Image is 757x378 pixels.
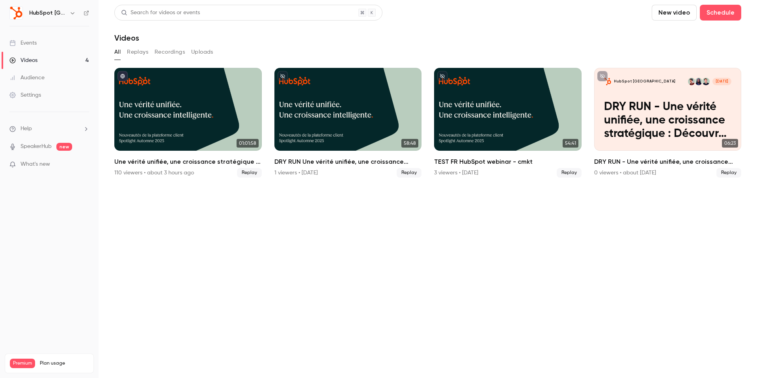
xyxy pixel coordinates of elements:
a: 58:48DRY RUN Une vérité unifiée, une croissance stratégique : Découvrez les nouveautés du Spotlig... [274,68,422,178]
img: Enzo Valucci [688,78,695,85]
h6: HubSpot [GEOGRAPHIC_DATA] [29,9,66,17]
button: Schedule [700,5,741,21]
span: Replay [397,168,421,178]
ul: Videos [114,68,741,178]
div: 110 viewers • about 3 hours ago [114,169,194,177]
span: Replay [557,168,582,178]
section: Videos [114,5,741,373]
button: All [114,46,121,58]
a: DRY RUN - Une vérité unifiée, une croissance stratégique : Découvrez les nouveautés du Spotlight ... [594,68,742,178]
img: HubSpot France [10,7,22,19]
span: [DATE] [712,78,731,85]
span: 01:01:58 [237,139,259,148]
li: help-dropdown-opener [9,125,89,133]
a: 54:41TEST FR HubSpot webinar - cmkt3 viewers • [DATE]Replay [434,68,582,178]
span: What's new [21,160,50,168]
li: TEST FR HubSpot webinar - cmkt [434,68,582,178]
h1: Videos [114,33,139,43]
span: 06:23 [722,139,738,148]
img: Mélanie Bohulu [695,78,703,85]
div: Search for videos or events [121,9,200,17]
p: DRY RUN - Une vérité unifiée, une croissance stratégique : Découvrez les nouveautés du Spotlight ... [604,101,731,141]
h2: DRY RUN Une vérité unifiée, une croissance stratégique : Découvrez les nouveautés du Spotlight - ... [274,157,422,167]
h2: TEST FR HubSpot webinar - cmkt [434,157,582,167]
h2: Une vérité unifiée, une croissance stratégique : Découvrez les nouveautés du Spotlight - Automne ... [114,157,262,167]
div: 3 viewers • [DATE] [434,169,478,177]
span: 54:41 [563,139,578,148]
span: Replay [237,168,262,178]
button: published [117,71,128,81]
span: 58:48 [401,139,418,148]
div: Audience [9,74,45,82]
span: Replay [716,168,741,178]
div: 0 viewers • about [DATE] [594,169,656,177]
button: Replays [127,46,148,58]
img: Fabien Rabusseau [702,78,710,85]
span: new [56,143,72,151]
p: HubSpot [GEOGRAPHIC_DATA] [614,79,675,84]
div: Settings [9,91,41,99]
div: Videos [9,56,37,64]
span: Premium [10,359,35,368]
img: DRY RUN - Une vérité unifiée, une croissance stratégique : Découvrez les nouveautés du Spotlight ... [604,78,612,85]
h2: DRY RUN - Une vérité unifiée, une croissance stratégique : Découvrez les nouveautés du Spotlight ... [594,157,742,167]
span: Help [21,125,32,133]
button: unpublished [437,71,447,81]
a: SpeakerHub [21,142,52,151]
li: DRY RUN Une vérité unifiée, une croissance stratégique : Découvrez les nouveautés du Spotlight - ... [274,68,422,178]
iframe: Noticeable Trigger [80,161,89,168]
button: Recordings [155,46,185,58]
a: 01:01:58Une vérité unifiée, une croissance stratégique : Découvrez les nouveautés du Spotlight - ... [114,68,262,178]
button: New video [652,5,697,21]
button: Uploads [191,46,213,58]
li: Une vérité unifiée, une croissance stratégique : Découvrez les nouveautés du Spotlight - Automne ... [114,68,262,178]
button: unpublished [597,71,608,81]
div: 1 viewers • [DATE] [274,169,318,177]
span: Plan usage [40,360,89,367]
button: unpublished [278,71,288,81]
div: Events [9,39,37,47]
